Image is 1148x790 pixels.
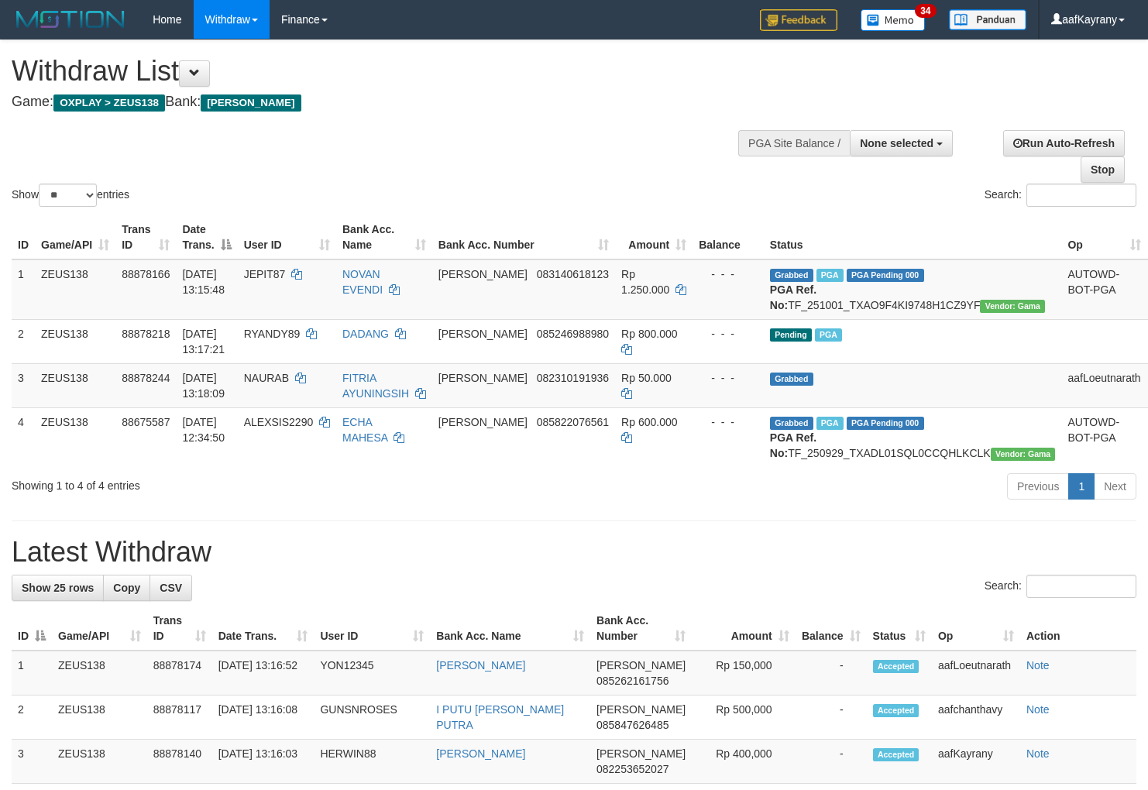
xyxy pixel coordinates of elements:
td: Rp 500,000 [692,696,795,740]
td: 88878117 [147,696,212,740]
span: NAURAB [244,372,289,384]
a: CSV [150,575,192,601]
span: Copy 082253652027 to clipboard [596,763,669,775]
th: Game/API: activate to sort column ascending [52,606,147,651]
span: Copy 085262161756 to clipboard [596,675,669,687]
th: Date Trans.: activate to sort column descending [176,215,237,259]
td: 4 [12,407,35,467]
span: [PERSON_NAME] [596,703,686,716]
a: I PUTU [PERSON_NAME] PUTRA [436,703,564,731]
img: Feedback.jpg [760,9,837,31]
th: Status [764,215,1062,259]
span: PGA Pending [847,269,924,282]
th: Action [1020,606,1136,651]
b: PGA Ref. No: [770,283,816,311]
th: Amount: activate to sort column ascending [692,606,795,651]
a: FITRIA AYUNINGSIH [342,372,409,400]
span: Grabbed [770,269,813,282]
td: ZEUS138 [35,363,115,407]
td: ZEUS138 [52,740,147,784]
th: Trans ID: activate to sort column ascending [147,606,212,651]
th: Bank Acc. Name: activate to sort column ascending [430,606,590,651]
span: Vendor URL: https://trx31.1velocity.biz [991,448,1056,461]
span: Copy 085246988980 to clipboard [537,328,609,340]
td: ZEUS138 [52,696,147,740]
a: ECHA MAHESA [342,416,387,444]
a: Run Auto-Refresh [1003,130,1125,156]
span: Copy [113,582,140,594]
td: aafLoeutnarath [1061,363,1146,407]
span: Grabbed [770,417,813,430]
th: Trans ID: activate to sort column ascending [115,215,176,259]
span: None selected [860,137,933,149]
td: 3 [12,740,52,784]
a: Previous [1007,473,1069,500]
td: Rp 400,000 [692,740,795,784]
th: Game/API: activate to sort column ascending [35,215,115,259]
th: Op: activate to sort column ascending [932,606,1020,651]
span: [DATE] 13:17:21 [182,328,225,355]
div: - - - [699,414,758,430]
span: Rp 600.000 [621,416,677,428]
td: - [796,740,867,784]
span: ALEXSIS2290 [244,416,314,428]
a: Note [1026,747,1050,760]
img: MOTION_logo.png [12,8,129,31]
a: Note [1026,659,1050,671]
th: Balance [693,215,764,259]
a: Stop [1081,156,1125,183]
div: - - - [699,266,758,282]
td: [DATE] 13:16:08 [212,696,314,740]
span: Copy 082310191936 to clipboard [537,372,609,384]
td: 88878140 [147,740,212,784]
td: 2 [12,696,52,740]
span: [DATE] 13:18:09 [182,372,225,400]
td: ZEUS138 [35,407,115,467]
td: aafKayrany [932,740,1020,784]
span: Marked by aafsolysreylen [816,269,844,282]
td: YON12345 [314,651,430,696]
td: ZEUS138 [35,319,115,363]
input: Search: [1026,575,1136,598]
td: AUTOWD-BOT-PGA [1061,259,1146,320]
td: 2 [12,319,35,363]
a: Copy [103,575,150,601]
th: Bank Acc. Name: activate to sort column ascending [336,215,432,259]
span: [PERSON_NAME] [438,416,528,428]
span: Vendor URL: https://trx31.1velocity.biz [980,300,1045,313]
span: [PERSON_NAME] [438,328,528,340]
select: Showentries [39,184,97,207]
td: - [796,696,867,740]
span: [PERSON_NAME] [596,747,686,760]
span: Rp 1.250.000 [621,268,669,296]
span: Rp 50.000 [621,372,672,384]
td: 88878174 [147,651,212,696]
span: 88878244 [122,372,170,384]
td: ZEUS138 [52,651,147,696]
label: Search: [985,575,1136,598]
span: [PERSON_NAME] [201,94,301,112]
span: Copy 085822076561 to clipboard [537,416,609,428]
span: Show 25 rows [22,582,94,594]
a: NOVAN EVENDI [342,268,383,296]
b: PGA Ref. No: [770,431,816,459]
td: HERWIN88 [314,740,430,784]
a: Note [1026,703,1050,716]
span: [DATE] 12:34:50 [182,416,225,444]
span: 88675587 [122,416,170,428]
td: [DATE] 13:16:52 [212,651,314,696]
th: User ID: activate to sort column ascending [314,606,430,651]
h1: Latest Withdraw [12,537,1136,568]
th: User ID: activate to sort column ascending [238,215,336,259]
span: Copy 085847626485 to clipboard [596,719,669,731]
td: 1 [12,259,35,320]
div: Showing 1 to 4 of 4 entries [12,472,467,493]
th: Bank Acc. Number: activate to sort column ascending [432,215,615,259]
td: [DATE] 13:16:03 [212,740,314,784]
button: None selected [850,130,953,156]
div: PGA Site Balance / [738,130,850,156]
img: panduan.png [949,9,1026,30]
td: TF_251001_TXAO9F4KI9748H1CZ9YF [764,259,1062,320]
span: RYANDY89 [244,328,301,340]
td: aafchanthavy [932,696,1020,740]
